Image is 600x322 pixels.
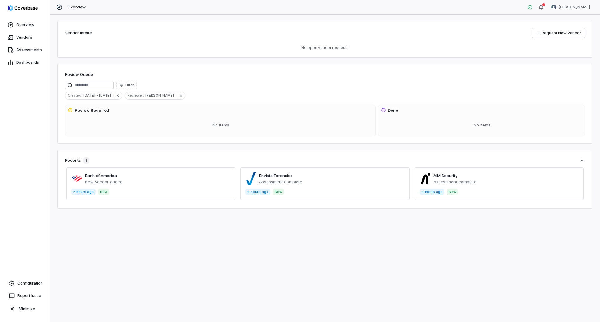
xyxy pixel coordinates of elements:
span: Vendors [16,35,32,40]
span: Minimize [19,306,35,311]
a: Overview [1,19,48,31]
p: No open vendor requests [65,45,585,50]
img: Melanie Lorent avatar [551,5,556,10]
button: Melanie Lorent avatar[PERSON_NAME] [547,2,594,12]
span: 3 [83,157,89,164]
img: logo-D7KZi-bG.svg [8,5,38,11]
a: Dashboards [1,57,48,68]
span: [PERSON_NAME] [145,92,177,98]
span: Overview [67,5,86,10]
div: Recents [65,157,89,164]
a: Request New Vendor [532,28,585,38]
span: Dashboards [16,60,39,65]
h1: Review Queue [65,72,93,78]
span: [DATE] - [DATE] [83,92,113,98]
div: No items [68,117,374,133]
span: Report Issue [17,293,41,298]
a: Assessments [1,44,48,56]
h3: Review Required [75,107,109,114]
a: Vendors [1,32,48,43]
div: No items [381,117,583,133]
a: Envista Forensics [259,173,293,178]
button: Recents3 [65,157,585,164]
span: Configuration [17,281,43,286]
a: AIM Security [433,173,457,178]
button: Minimize [2,303,47,315]
span: Assessments [16,47,42,52]
button: Filter [116,82,137,89]
button: Report Issue [2,290,47,301]
span: Reviewer : [125,92,145,98]
span: Filter [125,83,134,87]
h3: Done [388,107,398,114]
span: [PERSON_NAME] [559,5,590,10]
a: Configuration [2,278,47,289]
span: Created : [65,92,83,98]
span: Overview [16,22,34,27]
h2: Vendor Intake [65,30,92,36]
a: Bank of America [85,173,117,178]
